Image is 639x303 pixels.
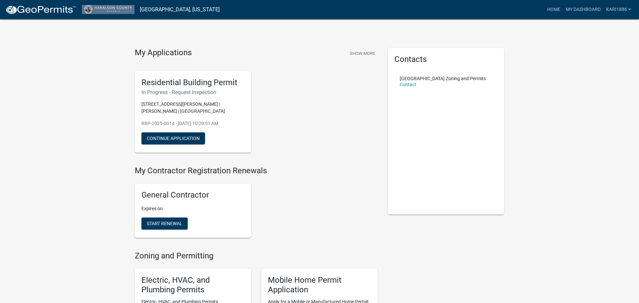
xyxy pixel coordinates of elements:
[544,3,563,16] a: Home
[140,4,220,15] a: [GEOGRAPHIC_DATA], [US_STATE]
[394,55,498,64] h5: Contacts
[141,101,245,115] p: [STREET_ADDRESS][PERSON_NAME] | [PERSON_NAME] | [GEOGRAPHIC_DATA]
[135,251,378,261] h4: Zoning and Permitting
[82,5,134,14] img: Haralson County, Georgia
[141,190,245,200] h5: General Contractor
[400,76,486,81] p: [GEOGRAPHIC_DATA] Zoning and Permits
[141,120,245,127] p: RBP-2025-0014 - [DATE] 10:20:51 AM
[141,218,188,229] button: Start Renewal
[400,82,416,87] a: Contact
[347,48,378,59] button: Show More
[135,48,192,58] h4: My Applications
[141,205,245,212] p: Expires on
[135,166,378,243] wm-registration-list-section: My Contractor Registration Renewals
[268,275,371,295] h5: Mobile Home Permit Application
[563,3,603,16] a: My Dashboard
[141,78,245,87] h5: Residential Building Permit
[135,166,378,176] h4: My Contractor Registration Renewals
[141,275,245,295] h5: Electric, HVAC, and Plumbing Permits
[141,132,205,144] button: Continue Application
[147,221,182,226] span: Start Renewal
[603,3,634,16] a: Kari1886
[141,89,245,95] h6: In Progress - Request Inspection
